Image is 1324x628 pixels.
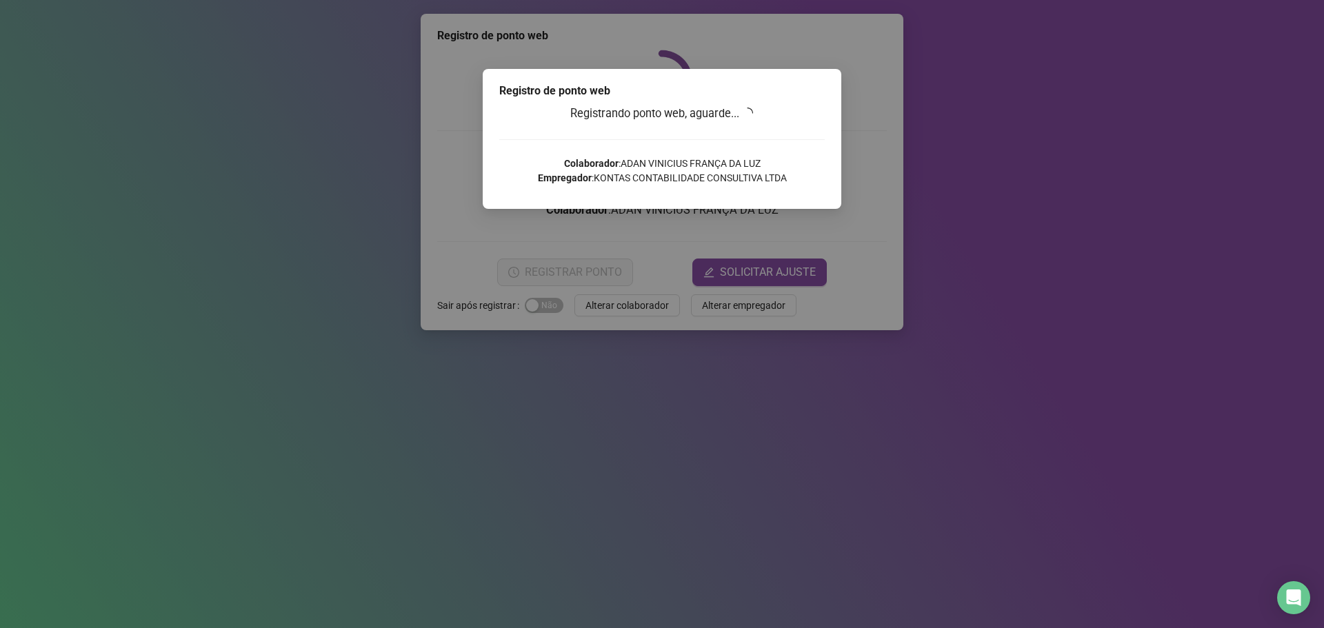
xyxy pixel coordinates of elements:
[1277,581,1310,614] div: Open Intercom Messenger
[499,156,825,185] p: : ADAN VINICIUS FRANÇA DA LUZ : KONTAS CONTABILIDADE CONSULTIVA LTDA
[538,172,592,183] strong: Empregador
[564,158,619,169] strong: Colaborador
[742,108,753,119] span: loading
[499,105,825,123] h3: Registrando ponto web, aguarde...
[499,83,825,99] div: Registro de ponto web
